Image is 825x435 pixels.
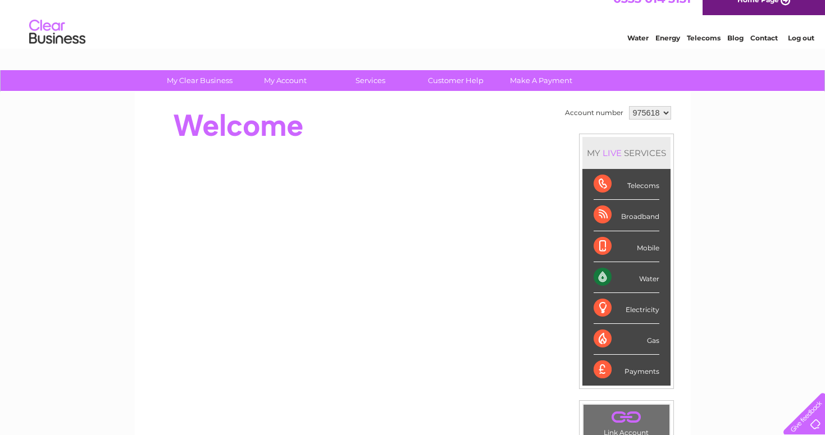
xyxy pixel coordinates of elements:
div: Gas [594,324,659,355]
div: Electricity [594,293,659,324]
a: Make A Payment [495,70,587,91]
a: Blog [727,48,744,56]
a: . [586,407,667,427]
a: Log out [788,48,814,56]
a: Customer Help [409,70,502,91]
a: Water [627,48,649,56]
a: Contact [750,48,778,56]
div: Water [594,262,659,293]
div: MY SERVICES [582,137,671,169]
img: logo.png [29,29,86,63]
div: Clear Business is a trading name of Verastar Limited (registered in [GEOGRAPHIC_DATA] No. 3667643... [148,6,678,54]
a: 0333 014 3131 [613,6,691,20]
a: Energy [655,48,680,56]
a: Telecoms [687,48,721,56]
div: LIVE [600,148,624,158]
div: Payments [594,355,659,385]
td: Account number [562,103,626,122]
div: Mobile [594,231,659,262]
a: My Account [239,70,331,91]
div: Telecoms [594,169,659,200]
div: Broadband [594,200,659,231]
a: My Clear Business [153,70,246,91]
a: Services [324,70,417,91]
